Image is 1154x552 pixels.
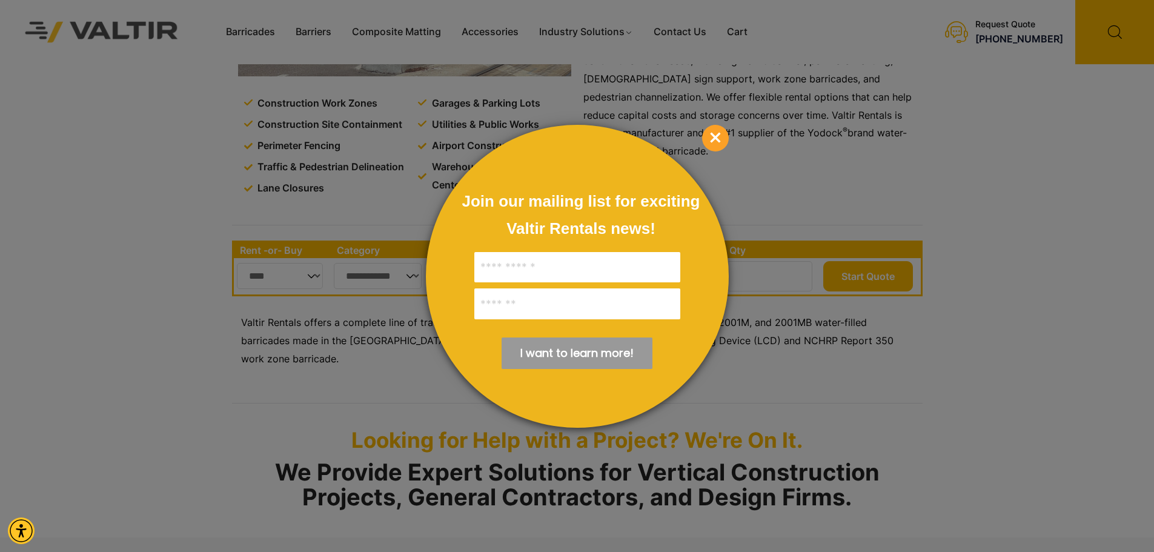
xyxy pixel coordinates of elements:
[8,517,35,544] div: Accessibility Menu
[702,125,729,151] div: Close
[474,252,680,283] input: Full Name:*
[502,338,652,369] div: Submit
[462,187,700,241] div: Join our mailing list for exciting Valtir Rentals ​news!
[462,192,700,238] span: Join our mailing list for exciting Valtir Rentals ​news!
[474,288,680,319] input: Email:*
